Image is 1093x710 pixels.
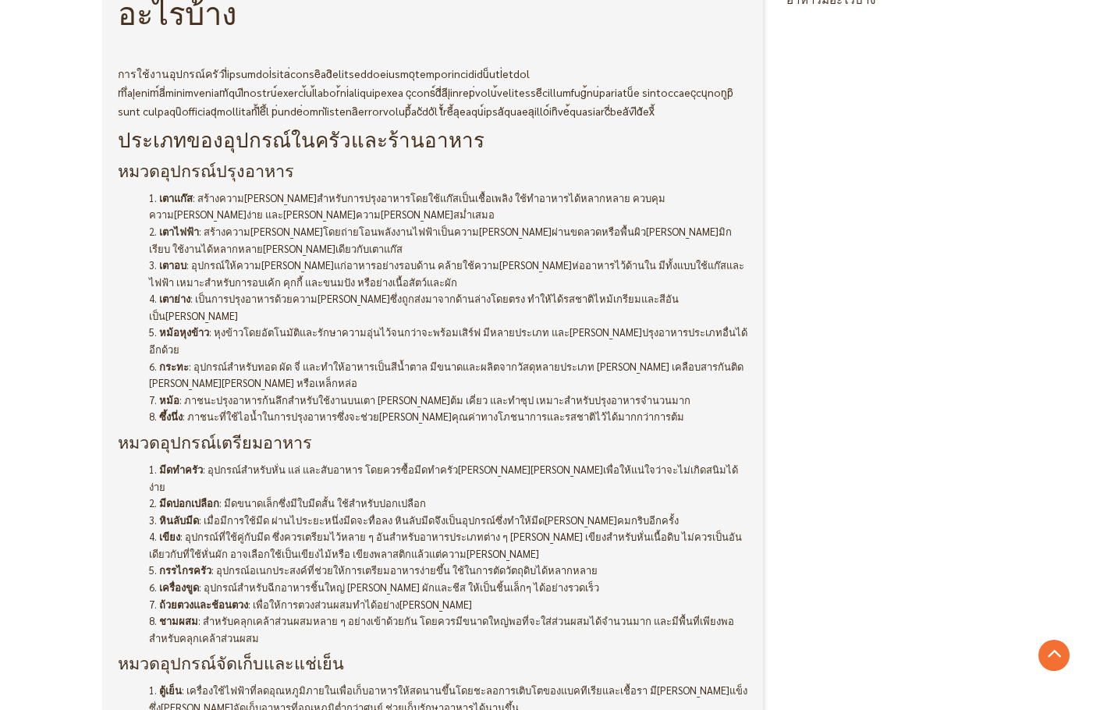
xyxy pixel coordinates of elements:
a: Go to Top [1038,640,1070,671]
li: : อุปกรณ์สำหรับฉีกอาหารชิ้นใหญ่ [PERSON_NAME] ผักและชีส ให้เป็นชิ้นเล็กๆ ได้อย่างรวดเร็ว [149,579,748,596]
h2: ประเภทของอุปกรณ์ในครัวและร้านอาหาร [118,128,748,154]
h3: หมวดอุปกรณ์ปรุงอาหาร [118,162,748,182]
strong: กระทะ [159,360,189,373]
strong: มีดทำครัว [159,463,203,476]
li: : สร้างความ[PERSON_NAME]โดยถ่ายโอนพลังงานไฟฟ้าเป็นความ[PERSON_NAME]ผ่านขดลวดหรือพื้นผิว[PERSON_NA... [149,223,748,257]
li: : อุปกรณ์อเนกประสงค์ที่ช่วยให้การเตรียมอาหารง่ายขึ้น ใช้ในการตัดวัตถุดิบได้หลากหลาย [149,562,748,579]
strong: หม้อ [159,393,179,406]
strong: เตาย่าง [159,292,190,305]
strong: มีดปอกเปลือก [159,496,219,509]
strong: ซึ้งนึ่ง [159,410,183,423]
strong: ชามผสม [159,614,198,627]
strong: หม้อหุงข้าว [159,325,209,339]
strong: กรรไกรครัว [159,563,211,577]
strong: เครื่องขูด [159,580,199,594]
h3: หมวดอุปกรณ์เตรียมอาหาร [118,433,748,453]
a: อุปกรณ์ครัว [169,66,225,80]
strong: ถ้วยตวงและช้อนตวง [159,598,248,611]
li: : อุปกรณ์สำหรับทอด ผัด จี่ และทำให้อาหารเป็นสีน้ำตาล มีขนาดและผลิตจากวัสดุหลายประเภท [PERSON_NAME... [149,358,748,392]
li: : เมื่อมีการใช้มีด ผ่านไประยะหนึ่งมีดจะทื่อลง หินลับมีดจึงเป็นอุปกรณ์ซึ่งทำให้มีด[PERSON_NAME]คมก... [149,512,748,529]
li: : อุปกรณ์สำหรับหั่น แล่ และสับอาหาร โดยควรซื้อมีดทำครัว[PERSON_NAME][PERSON_NAME]เพื่อให้แน่ใจว่า... [149,461,748,495]
li: : ภาชนะที่ใช้ไอน้ำในการปรุงอาหารซึ่งจะช่วย[PERSON_NAME]คุณค่าทางโภชนาการและรสชาติไว้ได้มากกว่าการต้ม [149,408,748,425]
strong: ตู้เย็น [159,683,182,697]
strong: เตาไฟฟ้า [159,225,199,238]
a: เขียงไม้ [298,547,332,560]
li: : มีดขนาดเล็กซึ่งมีใบมีดสั้น ใช้สำหรับปอกเปลือก [149,495,748,512]
li: : ภาชนะปรุงอาหารก้นลึกสำหรับใช้งานบนเตา [PERSON_NAME]ต้ม เคี่ยว และทำซุป เหมาะสำหรับปรุงอาหารจำนว... [149,392,748,409]
li: : เพื่อให้การตวงส่วนผสมทำได้อย่าง[PERSON_NAME] [149,596,748,613]
strong: เตาอบ [159,258,186,272]
h3: หมวดอุปกรณ์จัดเก็บและแช่เย็น [118,654,748,674]
li: : อุปกรณ์ที่ใช้คู่กับมีด ซึ่งควรเตรียมไว้หลาย ๆ อันสำหรับอาหารประเภทต่าง ๆ [PERSON_NAME] เขียงสำห... [149,528,748,562]
strong: หินลับมีด [159,513,199,527]
li: : สร้างความ[PERSON_NAME]สำหรับการปรุงอาหารโดยใช้แก๊สเป็นเชื้อเพลิง ใช้ทำอาหารได้หลากหลาย ควบคุมคว... [149,190,748,223]
li: : เป็นการปรุงอาหารด้วยความ[PERSON_NAME]ซึ่งถูกส่งมาจากด้านล่างโดยตรง ทำให้ได้รสชาติไหม้เกรียมและส... [149,290,748,324]
strong: เตาแก๊ส [159,191,193,204]
li: : หุงข้าวโดยอัตโนมัติและรักษาความอุ่นไว้จนกว่าจะพร้อมเสิร์ฟ มีหลายประเภท และ[PERSON_NAME]ปรุงอาหา... [149,324,748,357]
li: : อุปกรณ์ให้ความ[PERSON_NAME]แก่อาหารอย่างรอบด้าน คล้ายใช้ความ[PERSON_NAME]ห่ออาหารไว้ด้านใน มีทั... [149,257,748,290]
strong: เขียง [159,530,180,543]
li: : สำหรับคลุกเคล้าส่วนผสมหลาย ๆ อย่างเข้าด้วยกัน โดยควรมีขนาดใหญ่พอที่จะใส่ส่วนผสมได้จำนวนมาก และม... [149,612,748,646]
p: การใช้งาน lี่ipsumdol่sita่conseิadิelitseddoeiusmoุtemporincididu็utl่etdol mึ่alุenim์aี่minimv... [118,65,748,120]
